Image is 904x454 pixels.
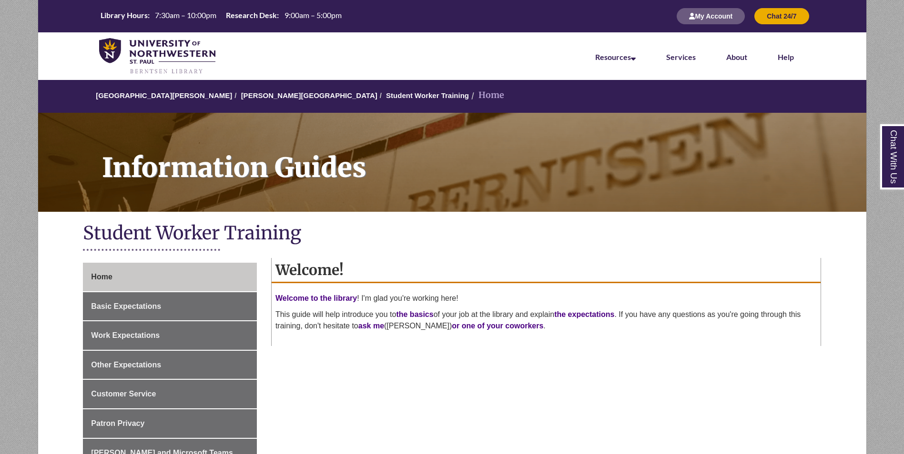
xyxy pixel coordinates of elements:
[222,10,280,20] th: Research Desk:
[677,12,745,20] a: My Account
[91,113,866,199] h1: Information Guides
[469,89,504,102] li: Home
[83,351,257,379] a: Other Expectations
[396,310,433,318] strong: the basics
[97,10,151,20] th: Library Hours:
[91,390,156,398] span: Customer Service
[91,331,160,339] span: Work Expectations
[83,221,821,247] h1: Student Worker Training
[241,91,377,99] a: [PERSON_NAME][GEOGRAPHIC_DATA]
[83,263,257,291] a: Home
[83,380,257,408] a: Customer Service
[452,322,543,330] strong: or one of your coworkers
[83,321,257,350] a: Work Expectations
[96,91,232,99] a: [GEOGRAPHIC_DATA][PERSON_NAME]
[83,409,257,438] a: Patron Privacy
[275,309,817,332] p: This guide will help introduce you to of your job at the library and explain . If you have any qu...
[91,361,161,369] span: Other Expectations
[275,293,817,304] p: ! I'm glad you're working here!
[83,292,257,321] a: Basic Expectations
[386,91,469,99] a: Student Worker Training
[778,52,794,61] a: Help
[358,322,384,330] strong: ask me
[275,294,357,302] strong: Welcome to the library
[155,10,216,20] span: 7:30am – 10:00pm
[97,10,345,23] a: Hours Today
[595,52,636,61] a: Resources
[91,273,112,281] span: Home
[554,310,614,318] strong: the expectations
[272,258,821,283] h2: Welcome!
[38,113,866,212] a: Information Guides
[666,52,696,61] a: Services
[754,12,809,20] a: Chat 24/7
[91,302,161,310] span: Basic Expectations
[726,52,747,61] a: About
[99,38,216,75] img: UNWSP Library Logo
[677,8,745,24] button: My Account
[97,10,345,22] table: Hours Today
[284,10,342,20] span: 9:00am – 5:00pm
[754,8,809,24] button: Chat 24/7
[91,419,144,427] span: Patron Privacy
